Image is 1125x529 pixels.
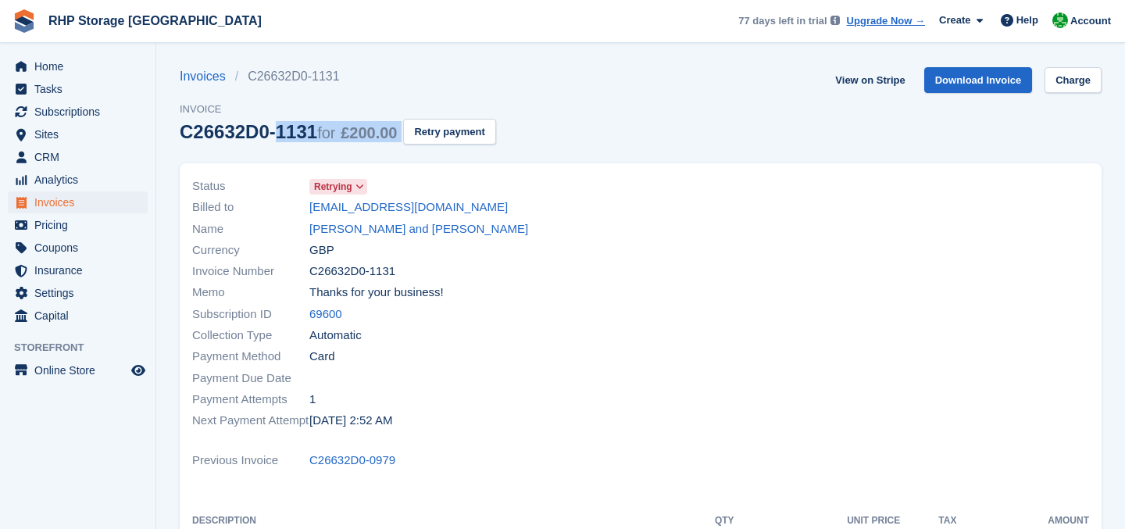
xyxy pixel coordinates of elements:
a: View on Stripe [829,67,911,93]
span: Thanks for your business! [309,284,444,302]
span: Insurance [34,259,128,281]
img: Rod [1052,13,1068,28]
span: Payment Due Date [192,370,309,388]
span: Payment Attempts [192,391,309,409]
span: Sites [34,123,128,145]
a: Download Invoice [924,67,1033,93]
span: Subscriptions [34,101,128,123]
span: Payment Method [192,348,309,366]
span: Card [309,348,335,366]
a: menu [8,123,148,145]
a: menu [8,191,148,213]
span: Coupons [34,237,128,259]
span: Capital [34,305,128,327]
img: stora-icon-8386f47178a22dfd0bd8f6a31ec36ba5ce8667c1dd55bd0f319d3a0aa187defe.svg [12,9,36,33]
a: menu [8,237,148,259]
a: [PERSON_NAME] and [PERSON_NAME] [309,220,528,238]
span: Settings [34,282,128,304]
span: C26632D0-1131 [309,263,395,281]
span: Storefront [14,340,155,356]
nav: breadcrumbs [180,67,496,86]
span: Account [1070,13,1111,29]
span: for [317,124,335,141]
a: RHP Storage [GEOGRAPHIC_DATA] [42,8,268,34]
a: Upgrade Now → [847,13,925,29]
span: 77 days left in trial [738,13,827,29]
span: Invoice [180,102,496,117]
span: CRM [34,146,128,168]
div: C26632D0-1131 [180,121,397,142]
time: 2025-10-03 01:52:11 UTC [309,412,392,430]
a: C26632D0-0979 [309,452,395,470]
span: Previous Invoice [192,452,309,470]
span: 1 [309,391,316,409]
span: Billed to [192,198,309,216]
span: Retrying [314,180,352,194]
span: Create [939,13,970,28]
span: Help [1016,13,1038,28]
a: 69600 [309,306,342,323]
span: Memo [192,284,309,302]
img: icon-info-grey-7440780725fd019a000dd9b08b2336e03edf1995a4989e88bcd33f0948082b44.svg [830,16,840,25]
a: menu [8,282,148,304]
span: Home [34,55,128,77]
span: £200.00 [341,124,397,141]
a: menu [8,78,148,100]
a: menu [8,359,148,381]
span: Automatic [309,327,362,345]
span: Subscription ID [192,306,309,323]
span: Collection Type [192,327,309,345]
span: GBP [309,241,334,259]
a: menu [8,305,148,327]
button: Retry payment [403,119,495,145]
span: Name [192,220,309,238]
span: Status [192,177,309,195]
a: menu [8,214,148,236]
a: menu [8,169,148,191]
a: Retrying [309,177,367,195]
span: Invoices [34,191,128,213]
a: menu [8,259,148,281]
span: Tasks [34,78,128,100]
a: Invoices [180,67,235,86]
a: [EMAIL_ADDRESS][DOMAIN_NAME] [309,198,508,216]
a: Preview store [129,361,148,380]
span: Invoice Number [192,263,309,281]
span: Pricing [34,214,128,236]
span: Analytics [34,169,128,191]
span: Online Store [34,359,128,381]
a: Charge [1045,67,1102,93]
span: Next Payment Attempt [192,412,309,430]
a: menu [8,101,148,123]
span: Currency [192,241,309,259]
a: menu [8,55,148,77]
a: menu [8,146,148,168]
